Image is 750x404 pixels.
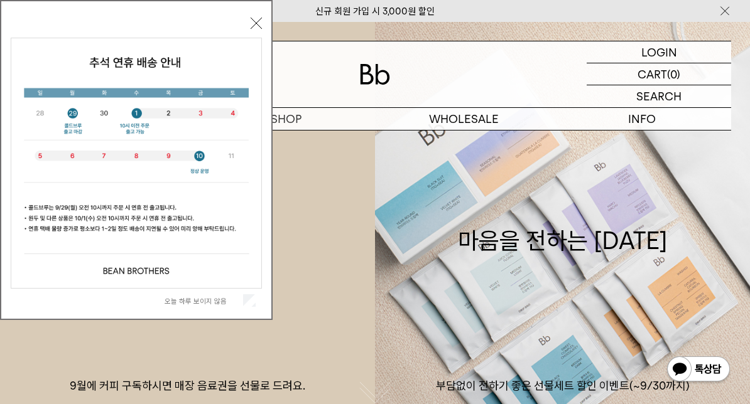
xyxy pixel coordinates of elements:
img: 5e4d662c6b1424087153c0055ceb1a13_140731.jpg [11,38,261,288]
p: 부담없이 전하기 좋은 선물세트 할인 이벤트(~9/30까지) [375,378,750,393]
p: INFO [553,108,732,130]
div: 마음을 전하는 [DATE] [458,191,668,257]
p: (0) [667,63,680,85]
a: 신규 회원 가입 시 3,000원 할인 [315,6,435,17]
button: 닫기 [251,18,262,29]
p: WHOLESALE [375,108,553,130]
a: CART (0) [587,63,731,85]
img: 로고 [360,64,390,85]
a: SHOP [197,108,376,130]
p: LOGIN [641,41,677,63]
p: SEARCH [636,85,682,107]
label: 오늘 하루 보이지 않음 [165,297,241,306]
img: 카카오톡 채널 1:1 채팅 버튼 [666,355,731,385]
p: CART [638,63,667,85]
a: LOGIN [587,41,731,63]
